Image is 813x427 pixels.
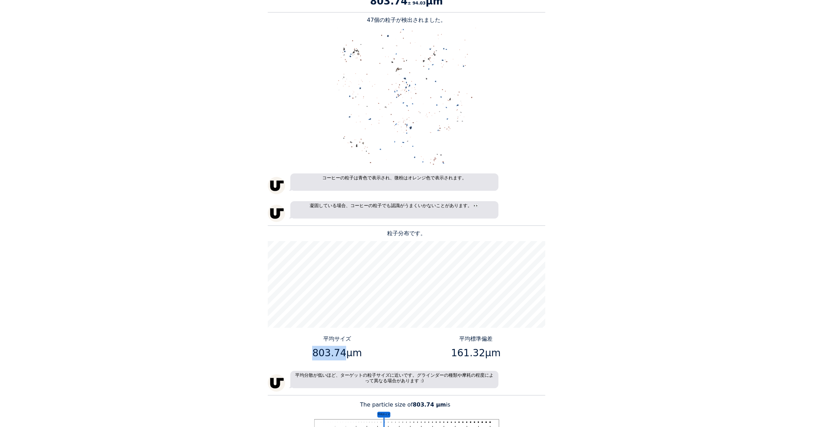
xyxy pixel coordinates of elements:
[409,335,543,343] p: 平均標準偏差
[290,201,498,219] p: 凝固している場合、コーヒーの粒子でも認識がうまくいかないことがあります。 👀
[290,173,498,191] p: コーヒーの粒子は青色で表示され、微粉はオレンジ色で表示されます。
[413,401,446,408] b: 803.74 μm
[337,28,476,166] img: alt
[271,335,404,343] p: 平均サイズ
[268,16,545,24] p: 47個の粒子が検出されました。
[268,401,545,409] p: The particle size of is
[378,413,390,416] tspan: 平均サイズ
[268,177,285,194] img: unspecialty-logo
[268,374,285,392] img: unspecialty-logo
[290,371,498,388] p: 平均分散が低いほど、ターゲットの粒子サイズに近いです。グラインダーの種類や摩耗の程度によって異なる場合があります :)
[268,229,545,238] p: 粒子分布です。
[268,205,285,222] img: unspecialty-logo
[408,1,426,6] span: ± 94.03
[271,346,404,360] p: 803.74μm
[409,346,543,360] p: 161.32μm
